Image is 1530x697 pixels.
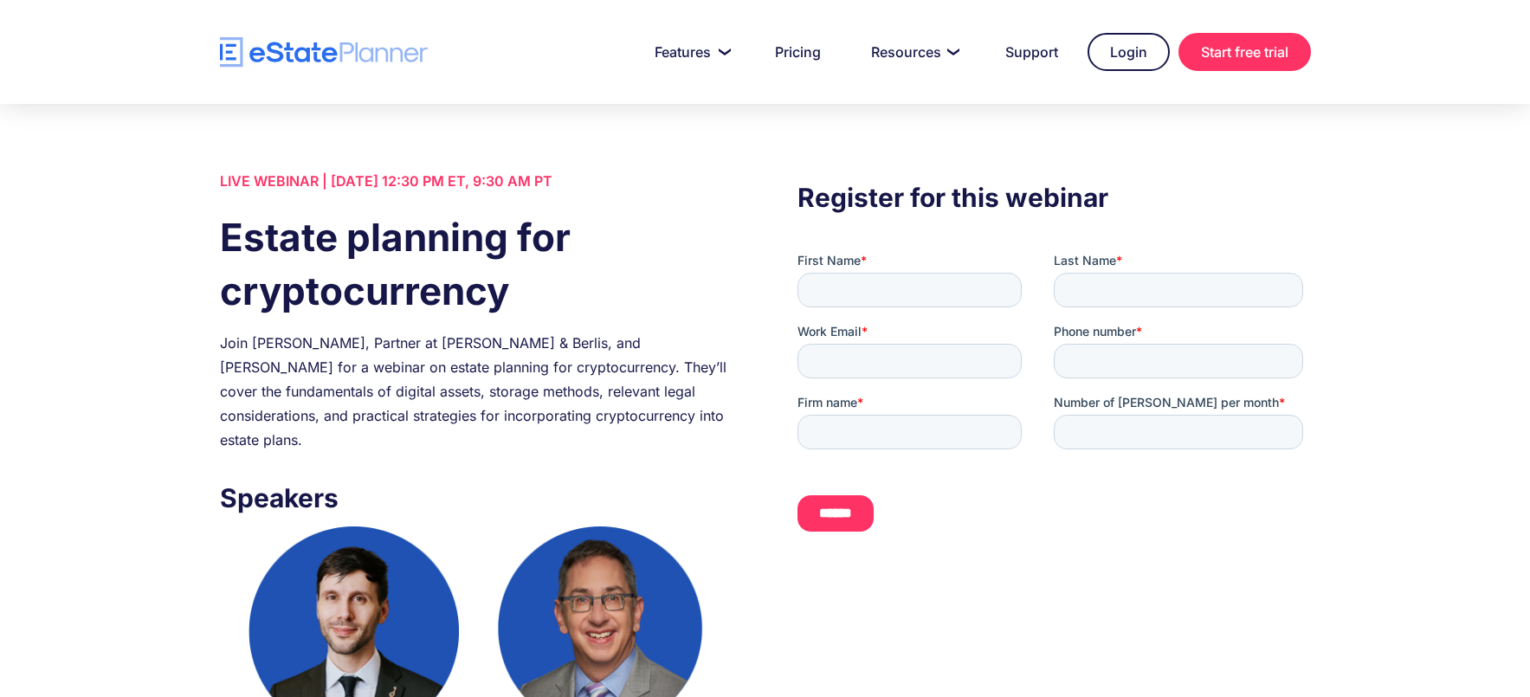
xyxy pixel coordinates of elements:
[1178,33,1311,71] a: Start free trial
[1088,33,1170,71] a: Login
[984,35,1079,69] a: Support
[220,210,733,318] h1: Estate planning for cryptocurrency
[850,35,976,69] a: Resources
[220,37,428,68] a: home
[797,177,1310,217] h3: Register for this webinar
[754,35,842,69] a: Pricing
[220,169,733,193] div: LIVE WEBINAR | [DATE] 12:30 PM ET, 9:30 AM PT
[797,252,1310,546] iframe: Form 0
[220,331,733,452] div: Join [PERSON_NAME], Partner at [PERSON_NAME] & Berlis, and [PERSON_NAME] for a webinar on estate ...
[220,478,733,518] h3: Speakers
[634,35,746,69] a: Features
